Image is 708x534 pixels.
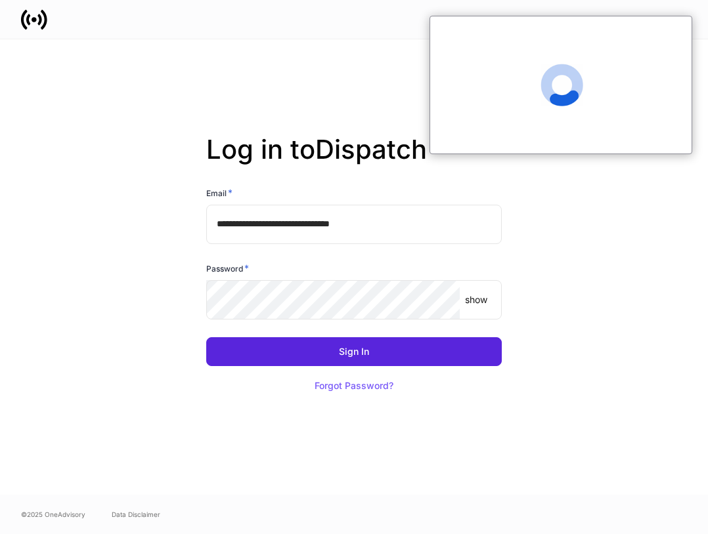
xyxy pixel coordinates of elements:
div: Sign In [339,347,369,356]
span: Loading [541,64,583,106]
h2: Log in to Dispatch [206,134,502,186]
button: Sign In [206,337,502,366]
h6: Password [206,262,249,275]
div: Forgot Password? [315,381,393,390]
h6: Email [206,186,232,199]
p: show [465,293,487,306]
span: © 2025 OneAdvisory [21,509,85,520]
button: Forgot Password? [298,371,410,400]
a: Data Disclaimer [112,509,160,520]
